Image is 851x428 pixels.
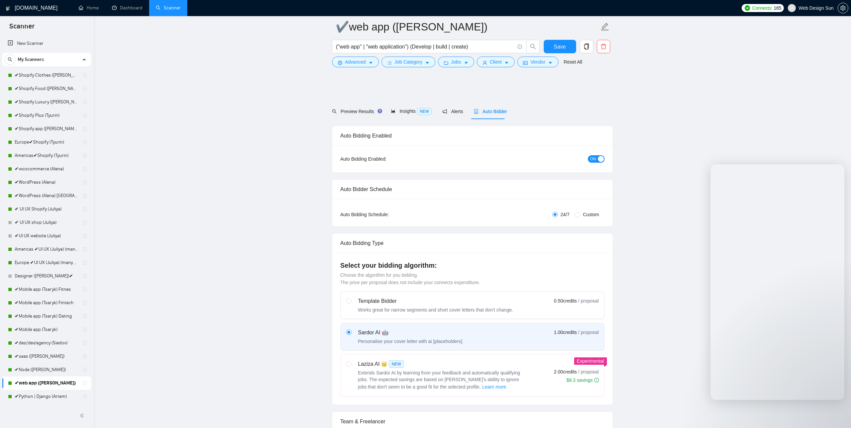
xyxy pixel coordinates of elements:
[358,360,525,368] div: Laziza AI
[504,60,509,65] span: caret-down
[15,376,78,390] a: ✔web app ([PERSON_NAME])
[345,58,366,66] span: Advanced
[340,126,605,145] div: Auto Bidding Enabled
[382,57,435,67] button: barsJob Categorycaret-down
[438,57,474,67] button: folderJobscaret-down
[5,57,15,62] span: search
[82,260,88,265] span: holder
[578,297,599,304] span: / proposal
[340,272,480,285] span: Choose the algorithm for you bidding. The price per proposal does not include your connects expen...
[340,155,428,163] div: Auto Bidding Enabled:
[358,338,462,345] div: Personalise your cover letter with ai [placeholders]
[82,273,88,279] span: holder
[340,211,428,218] div: Auto Bidding Schedule:
[82,327,88,332] span: holder
[554,42,566,51] span: Save
[82,314,88,319] span: holder
[597,44,610,50] span: delete
[15,283,78,296] a: ✔Mobile app (Tsaryk) Fitnes
[474,109,478,114] span: robot
[368,60,373,65] span: caret-down
[580,40,593,53] button: copy
[15,243,78,256] a: Americas ✔UI UX (Juliya) (many posts)
[79,5,99,11] a: homeHome
[527,44,539,50] span: search
[578,368,599,375] span: / proposal
[8,37,86,50] a: New Scanner
[82,86,88,91] span: holder
[15,363,78,376] a: ✔Node ([PERSON_NAME])
[590,155,596,163] span: ON
[517,57,558,67] button: idcardVendorcaret-down
[752,4,772,12] span: Connects:
[15,256,78,269] a: Europe ✔UI UX (Juliya) (many posts)
[15,95,78,109] a: ✔Shopify Luxury ([PERSON_NAME])
[82,220,88,225] span: holder
[580,44,593,50] span: copy
[82,126,88,132] span: holder
[6,3,10,14] img: logo
[391,109,396,113] span: area-chart
[15,310,78,323] a: ✔Mobile app (Tsaryk) Dating
[417,108,432,115] span: NEW
[15,269,78,283] a: Designer ([PERSON_NAME])✔
[594,378,599,382] span: info-circle
[340,261,605,270] h4: Select your bidding algorithm:
[82,380,88,386] span: holder
[711,164,844,400] iframe: To enrich screen reader interactions, please activate Accessibility in Grammarly extension settings
[15,323,78,336] a: ✔Mobile app (Tsaryk)
[332,57,379,67] button: settingAdvancedcaret-down
[82,394,88,399] span: holder
[387,60,392,65] span: bars
[530,58,545,66] span: Vendor
[838,3,848,13] button: setting
[15,403,78,417] a: ✔laravel | vue | react ([PERSON_NAME])
[554,297,577,305] span: 0.50 credits
[15,109,78,122] a: ✔Shopify Plus (Tyurin)
[15,122,78,136] a: ✔Shopify app ([PERSON_NAME])
[554,368,577,375] span: 2.00 credits
[82,300,88,306] span: holder
[82,233,88,239] span: holder
[338,60,342,65] span: setting
[442,109,463,114] span: Alerts
[474,109,507,114] span: Auto Bidder
[597,40,610,53] button: delete
[15,162,78,176] a: ✔woocommerce (Alena)
[82,247,88,252] span: holder
[483,60,487,65] span: user
[580,211,602,218] span: Custom
[82,354,88,359] span: holder
[395,58,422,66] span: Job Category
[564,58,582,66] a: Reset All
[82,367,88,372] span: holder
[18,53,44,66] span: My Scanners
[340,234,605,253] div: Auto Bidding Type
[336,18,599,35] input: Scanner name...
[578,329,599,336] span: / proposal
[444,60,448,65] span: folder
[15,216,78,229] a: ✔ UI UX shop (Juliya)
[15,390,78,403] a: ✔Python | Django (Artem)
[381,360,388,368] span: 👑
[548,60,553,65] span: caret-down
[15,350,78,363] a: ✔saas ([PERSON_NAME])
[838,5,848,11] a: setting
[15,202,78,216] a: ✔ UI UX Shopify (Juliya)
[15,149,78,162] a: Americas✔Shopify (Tyurin)
[477,57,515,67] button: userClientcaret-down
[15,189,78,202] a: ✔WordPress (Alena) [GEOGRAPHIC_DATA]
[15,296,78,310] a: ✔Mobile app (Tsaryk) Fintech
[82,113,88,118] span: holder
[82,166,88,172] span: holder
[82,206,88,212] span: holder
[340,180,605,199] div: Auto Bidder Schedule
[82,180,88,185] span: holder
[4,21,40,35] span: Scanner
[82,153,88,158] span: holder
[558,211,572,218] span: 24/7
[358,297,513,305] div: Template Bidder
[464,60,468,65] span: caret-down
[332,109,337,114] span: search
